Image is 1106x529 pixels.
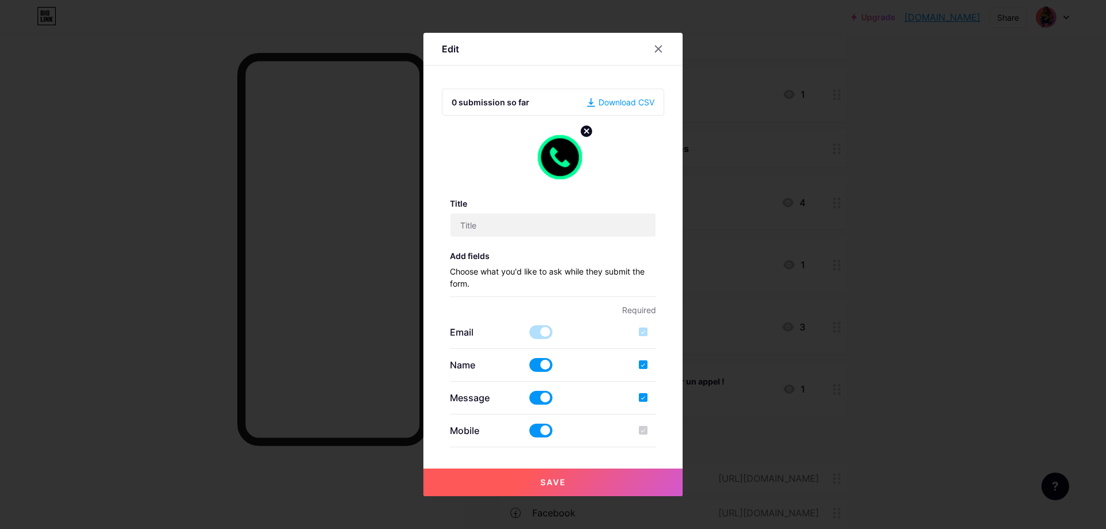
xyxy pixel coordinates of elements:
div: 0 submission so far [452,96,529,108]
h3: Title [450,199,657,208]
p: Message [450,391,519,405]
p: Name [450,358,519,372]
span: Save [540,477,566,487]
img: link_thumbnail [532,130,588,185]
p: Mobile [450,424,519,437]
p: Email [450,325,519,339]
p: Choose what you'd like to ask while they submit the form. [450,265,657,296]
p: Required [450,304,657,316]
button: Save [423,469,683,496]
input: Title [450,214,656,237]
div: Edit [442,42,459,56]
h3: Add fields [450,251,657,261]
